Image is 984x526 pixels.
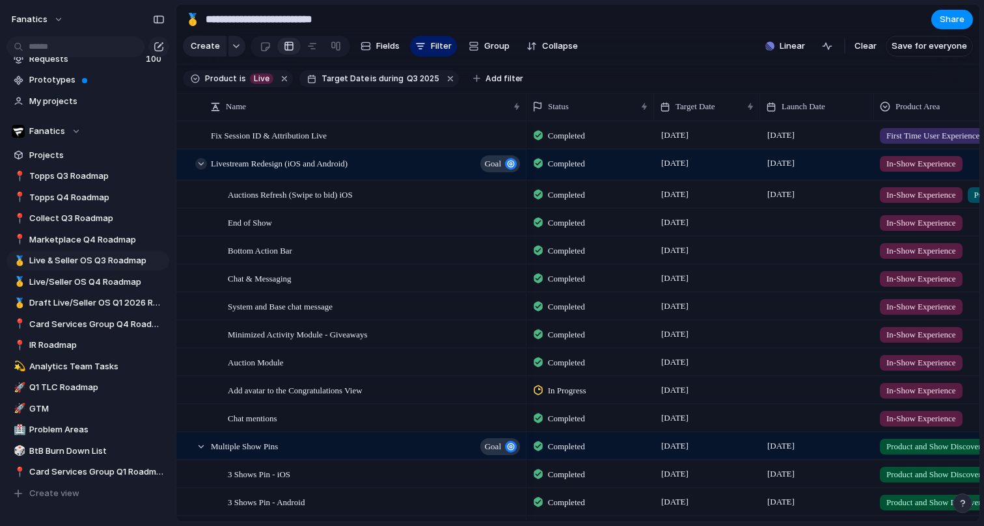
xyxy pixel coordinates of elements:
span: Target Date [676,100,715,113]
span: Live [254,73,269,85]
div: 📍 [14,211,23,226]
span: In-Show Experience [886,189,956,202]
span: goal [485,438,501,456]
a: Projects [7,146,169,165]
span: Completed [548,129,585,142]
span: Topps Q3 Roadmap [29,170,165,183]
a: 💫Analytics Team Tasks [7,357,169,376]
button: 💫 [12,360,25,373]
span: [DATE] [764,127,798,143]
a: 📍IR Roadmap [7,335,169,355]
span: In-Show Experience [886,244,956,257]
button: goal [480,155,520,172]
div: 📍 [14,169,23,184]
a: 🚀GTM [7,399,169,419]
span: Add avatar to the Congratulations View [228,382,362,397]
span: [DATE] [658,215,692,230]
span: In-Show Experience [886,384,956,397]
a: 🏥Problem Areas [7,420,169,440]
span: [DATE] [658,326,692,342]
span: Auctions Refresh (Swipe to bid) iOS [228,187,353,202]
span: [DATE] [658,270,692,286]
span: Create [191,40,220,53]
button: 📍 [12,191,25,204]
button: 🎲 [12,445,25,458]
span: IR Roadmap [29,339,165,352]
span: Chat & Messaging [228,270,292,285]
div: 📍Topps Q3 Roadmap [7,166,169,186]
span: is [239,73,246,85]
span: Bottom Action Bar [228,243,292,257]
a: 📍Marketplace Q4 Roadmap [7,230,169,250]
div: 🏥 [14,423,23,438]
span: Share [940,13,964,26]
span: In Progress [548,384,586,397]
div: 📍Topps Q4 Roadmap [7,188,169,207]
div: 📍 [14,190,23,205]
span: Name [226,100,246,113]
button: Create [183,36,226,57]
a: 🥇Live/Seller OS Q4 Roadmap [7,272,169,292]
div: 📍 [14,338,23,353]
span: In-Show Experience [886,300,956,313]
button: Create view [7,484,169,503]
span: [DATE] [658,466,692,482]
button: Share [931,10,973,29]
button: 📍 [12,466,25,479]
span: Auction Module [228,354,284,369]
span: Clear [854,40,877,53]
span: Draft Live/Seller OS Q1 2026 Roadmap [29,296,165,309]
a: Prototypes [7,70,169,90]
a: 🥇Draft Live/Seller OS Q1 2026 Roadmap [7,293,169,313]
span: Projects [29,149,165,162]
button: 🥇 [12,276,25,289]
span: Multiple Show Pins [211,438,278,453]
button: 🚀 [12,381,25,394]
div: 🚀 [14,380,23,395]
span: Completed [548,300,585,313]
span: [DATE] [764,155,798,171]
span: Completed [548,189,585,202]
button: 📍 [12,170,25,183]
span: Completed [548,157,585,170]
a: 🚀Q1 TLC Roadmap [7,378,169,397]
a: 🥇Live & Seller OS Q3 Roadmap [7,251,169,270]
span: Topps Q4 Roadmap [29,191,165,204]
span: Completed [548,217,585,230]
button: 🚀 [12,402,25,415]
span: Completed [548,356,585,369]
span: Requests [29,53,142,66]
div: 📍 [14,465,23,480]
span: 3 Shows Pin - iOS [228,466,290,481]
span: Filter [431,40,452,53]
span: Add filter [485,73,523,85]
div: 📍Collect Q3 Roadmap [7,209,169,228]
span: Prototypes [29,73,165,86]
div: 🚀 [14,401,23,416]
span: In-Show Experience [886,328,956,341]
span: [DATE] [658,438,692,454]
span: [DATE] [764,438,798,454]
span: [DATE] [658,410,692,426]
span: Card Services Group Q1 Roadmap [29,466,165,479]
span: 100 [146,53,164,66]
button: 📍 [12,318,25,331]
span: Completed [548,440,585,453]
span: Completed [548,468,585,481]
span: Save for everyone [892,40,967,53]
span: Completed [548,328,585,341]
span: Completed [548,496,585,509]
button: goal [480,438,520,455]
button: Linear [760,36,810,56]
a: Requests100 [7,49,169,69]
button: fanatics [6,9,70,30]
span: goal [485,155,501,173]
span: Group [484,40,510,53]
span: Q3 2025 [407,73,439,85]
